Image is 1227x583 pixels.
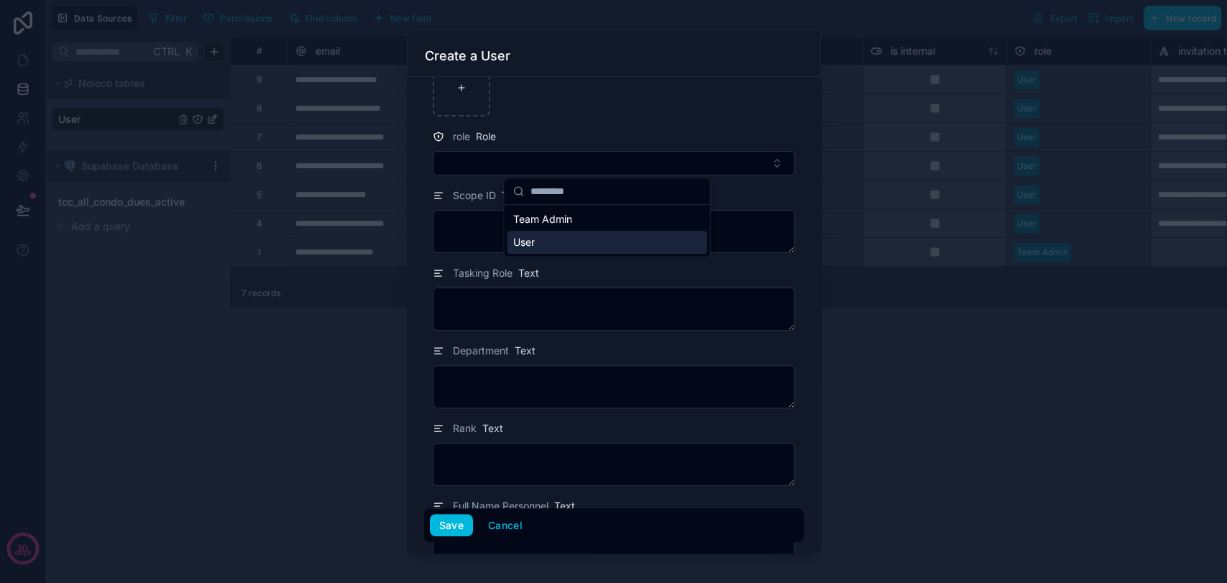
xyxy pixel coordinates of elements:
span: Text [554,499,575,513]
button: Cancel [479,514,532,537]
span: role [453,129,470,144]
span: Rank [453,421,477,436]
button: Select Button [433,151,795,175]
span: User [513,235,534,249]
span: Text [482,421,503,436]
span: Department [453,344,509,358]
span: Team Admin [513,212,571,226]
span: Role [476,129,496,144]
div: Suggestions [504,205,709,257]
h3: Create a User [425,47,510,65]
span: Text [518,266,539,280]
span: Text [515,344,536,358]
button: Save [430,514,473,537]
span: Full Name Personnel [453,499,548,513]
span: Text [502,188,523,203]
span: Scope ID [453,188,496,203]
span: Tasking Role [453,266,513,280]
